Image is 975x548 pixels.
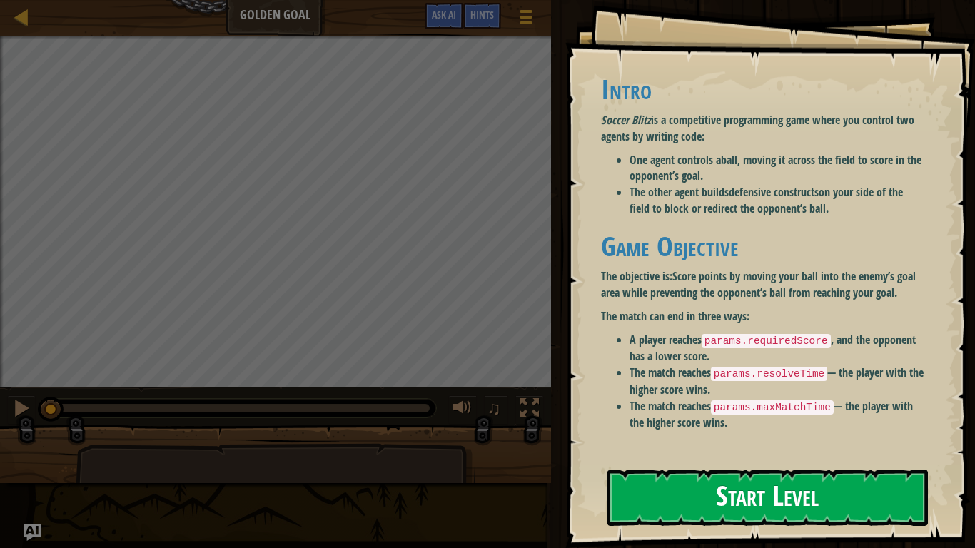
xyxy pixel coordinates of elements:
[601,112,925,145] p: is a competitive programming game where you control two agents by writing code:
[630,184,925,217] li: The other agent builds on your side of the field to block or redirect the opponent’s ball.
[601,308,925,325] p: The match can end in three ways:
[432,8,456,21] span: Ask AI
[630,398,925,431] li: The match reaches — the player with the higher score wins.
[630,332,925,365] li: A player reaches , and the opponent has a lower score.
[630,152,925,185] li: One agent controls a , moving it across the field to score in the opponent’s goal.
[601,268,916,300] strong: Score points by moving your ball into the enemy’s goal area while preventing the opponent’s ball ...
[425,3,463,29] button: Ask AI
[630,365,925,397] li: The match reaches — the player with the higher score wins.
[601,231,925,261] h1: Game Objective
[711,367,827,381] code: params.resolveTime
[448,395,477,425] button: Adjust volume
[711,400,834,415] code: params.maxMatchTime
[702,334,831,348] code: params.requiredScore
[729,184,819,200] strong: defensive constructs
[24,524,41,541] button: Ask AI
[601,268,925,301] p: The objective is:
[601,112,651,128] em: Soccer Blitz
[7,395,36,425] button: Ctrl + P: Pause
[470,8,494,21] span: Hints
[607,470,928,526] button: Start Level
[721,152,737,168] strong: ball
[601,74,925,104] h1: Intro
[515,395,544,425] button: Toggle fullscreen
[484,395,508,425] button: ♫
[508,3,544,36] button: Show game menu
[487,397,501,419] span: ♫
